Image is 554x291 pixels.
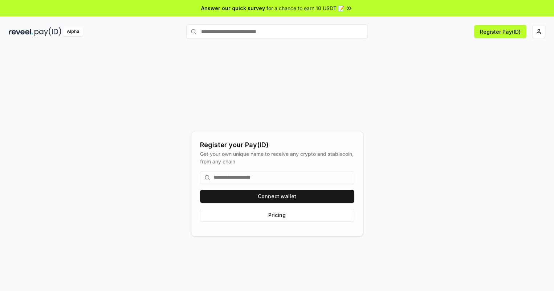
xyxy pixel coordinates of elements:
button: Register Pay(ID) [474,25,526,38]
span: Answer our quick survey [201,4,265,12]
img: pay_id [34,27,61,36]
div: Get your own unique name to receive any crypto and stablecoin, from any chain [200,150,354,165]
div: Alpha [63,27,83,36]
button: Pricing [200,209,354,222]
span: for a chance to earn 10 USDT 📝 [266,4,344,12]
div: Register your Pay(ID) [200,140,354,150]
button: Connect wallet [200,190,354,203]
img: reveel_dark [9,27,33,36]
